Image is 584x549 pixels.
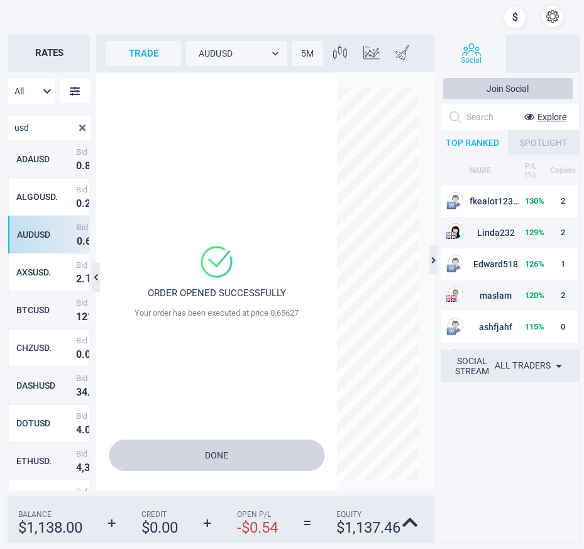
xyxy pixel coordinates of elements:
tr: EU flagfkealot123123130%2 [437,186,578,217]
strong: + [107,514,116,532]
strong: 6 [85,235,91,247]
div: AUDUSD [17,230,74,240]
span: Bid [76,335,126,345]
td: 2 [549,217,577,248]
span: Balance [18,510,82,519]
tr: EU flagashfjahf115%0 [437,311,578,343]
strong: , [82,461,84,473]
img: EU flag [446,263,456,274]
strong: . [82,348,85,360]
img: EU flag [446,201,456,211]
td: Linda232 [437,217,524,248]
div: ALGOUSD. [16,192,73,202]
strong: = [303,514,311,532]
input: Search [8,116,70,140]
strong: 2 [85,197,91,209]
span: Bid [76,260,126,269]
div: BTCUSD [16,305,73,315]
h3: Order Opened Successfully [96,287,337,298]
span: Bid [76,486,126,496]
div: All traders [495,356,566,376]
td: 0 [549,311,577,343]
input: Search [466,108,515,127]
td: ashfjahf [437,311,524,343]
strong: 3 [84,461,90,473]
strong: 0 [76,348,82,360]
strong: 2 [76,272,82,284]
strong: . [82,272,85,284]
span: Equity [336,510,400,519]
div: SOCIAL STREAM [449,356,495,376]
td: 1 [549,343,577,374]
strong: 1 [87,310,93,322]
strong: 4 [82,385,87,397]
strong: 8 [85,159,91,171]
div: AUDUSD [186,41,287,66]
strong: 1 [76,310,82,322]
strong: 0 [85,423,91,435]
tr: rrr23451 [437,343,578,374]
div: grid [8,140,90,514]
strong: 130 % [525,196,544,206]
strong: 2 [82,310,87,322]
tr: US flagLinda232129%2 [437,217,578,248]
div: CHZUSD. [16,343,73,353]
span: Social [461,56,482,65]
span: Bid [76,448,126,458]
img: sirix [9,6,78,75]
div: AXSUSD. [16,267,73,277]
img: EU flag [446,326,456,336]
div: DOTUSD [16,418,73,428]
div: trade [106,41,181,66]
td: 2 [549,280,577,311]
h2: Rates [8,35,90,72]
strong: . [82,423,85,435]
img: US flag [446,232,456,239]
img: US flag [446,295,456,302]
strong: $ 1,138.00 [18,519,82,536]
strong: 0 [76,159,82,171]
strong: 1 [85,271,91,284]
strong: $ 0.00 [141,519,178,536]
strong: . [82,159,85,171]
strong: 0 [76,197,82,209]
strong: . [87,385,91,397]
strong: 115 % [525,322,544,331]
td: maslam [437,280,524,311]
strong: 120 % [525,291,544,300]
strong: 4 [76,461,82,473]
div: 5M [292,41,323,66]
strong: 129 % [525,228,544,237]
strong: 0 [85,348,91,360]
div: DASHUSD [16,380,73,391]
span: Credit [141,510,178,519]
strong: . [82,235,85,247]
strong: 3 [76,385,82,397]
button: Join Social [443,78,573,99]
tr: US flagmaslam120%2 [437,280,578,311]
div: SPOTLIGHT [508,130,579,155]
strong: - $ 0.54 [237,519,278,536]
span: Bid [76,147,126,156]
button: Done [109,440,324,471]
strong: 126 % [525,259,544,269]
td: 1 [549,248,577,280]
span: Bid [77,222,127,231]
div: ADAUSD [16,154,73,164]
strong: . [82,197,85,209]
span: Bid [76,184,126,194]
td: Edward518 [437,248,524,280]
span: Explore [537,112,566,122]
th: NAME [437,155,524,186]
div: All [8,79,55,104]
th: Copiers [549,155,577,186]
span: Bid [76,373,126,382]
strong: 4 [76,423,82,435]
strong: + [203,514,212,532]
td: 2 [549,186,577,217]
div: TOP RANKED [437,130,508,155]
tr: EU flagEdward518126%1 [437,248,578,280]
span: Join Social [487,84,529,94]
span: Bid [76,411,126,420]
span: Your order has been executed at price 0.65627 [96,308,337,317]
